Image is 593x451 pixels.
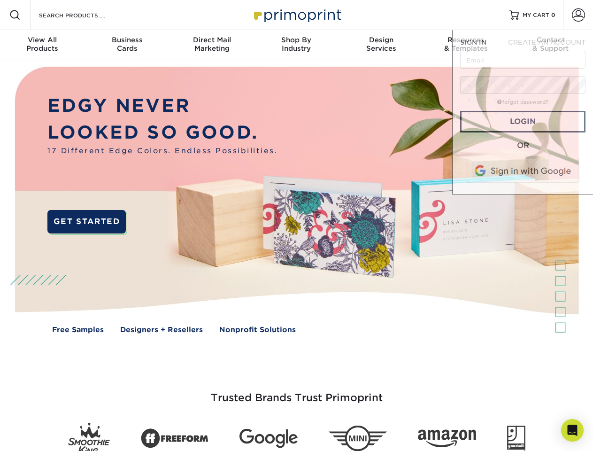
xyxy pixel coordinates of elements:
[38,9,130,21] input: SEARCH PRODUCTS.....
[460,39,486,46] span: SIGN IN
[339,36,424,44] span: Design
[169,36,254,44] span: Direct Mail
[523,11,549,19] span: MY CART
[47,93,277,119] p: EDGY NEVER
[52,325,104,335] a: Free Samples
[169,36,254,53] div: Marketing
[47,146,277,156] span: 17 Different Edge Colors. Endless Possibilities.
[85,36,169,44] span: Business
[254,36,339,53] div: Industry
[507,426,525,451] img: Goodwill
[254,30,339,60] a: Shop ByIndustry
[169,30,254,60] a: Direct MailMarketing
[460,111,585,132] a: Login
[250,5,344,25] img: Primoprint
[2,422,80,448] iframe: Google Customer Reviews
[47,119,277,146] p: LOOKED SO GOOD.
[47,210,126,233] a: GET STARTED
[339,36,424,53] div: Services
[239,429,298,448] img: Google
[497,99,548,105] a: forgot password?
[424,30,508,60] a: Resources& Templates
[120,325,203,335] a: Designers + Resellers
[85,30,169,60] a: BusinessCards
[219,325,296,335] a: Nonprofit Solutions
[460,140,585,151] div: OR
[254,36,339,44] span: Shop By
[561,419,584,442] div: Open Intercom Messenger
[424,36,508,53] div: & Templates
[85,36,169,53] div: Cards
[22,369,571,415] h3: Trusted Brands Trust Primoprint
[551,12,555,18] span: 0
[424,36,508,44] span: Resources
[508,39,585,46] span: CREATE AN ACCOUNT
[460,51,585,69] input: Email
[418,430,476,448] img: Amazon
[339,30,424,60] a: DesignServices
